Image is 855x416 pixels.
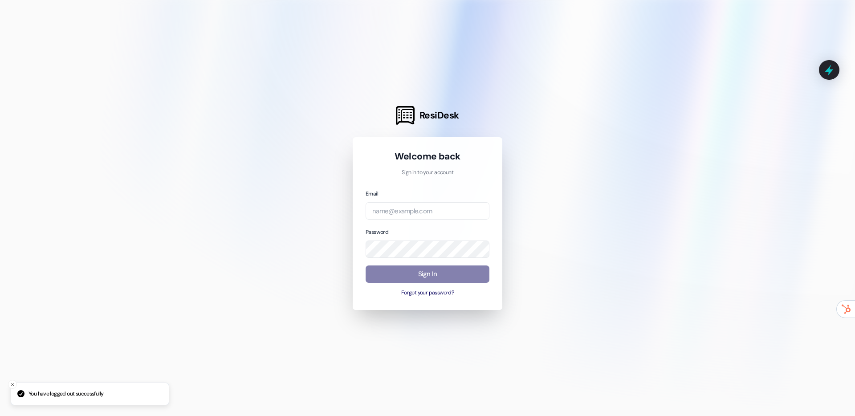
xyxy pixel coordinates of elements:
[366,202,489,220] input: name@example.com
[28,390,103,398] p: You have logged out successfully
[366,150,489,163] h1: Welcome back
[396,106,415,125] img: ResiDesk Logo
[366,169,489,177] p: Sign in to your account
[419,109,459,122] span: ResiDesk
[366,265,489,283] button: Sign In
[366,190,378,197] label: Email
[366,289,489,297] button: Forgot your password?
[8,380,17,389] button: Close toast
[366,228,388,236] label: Password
